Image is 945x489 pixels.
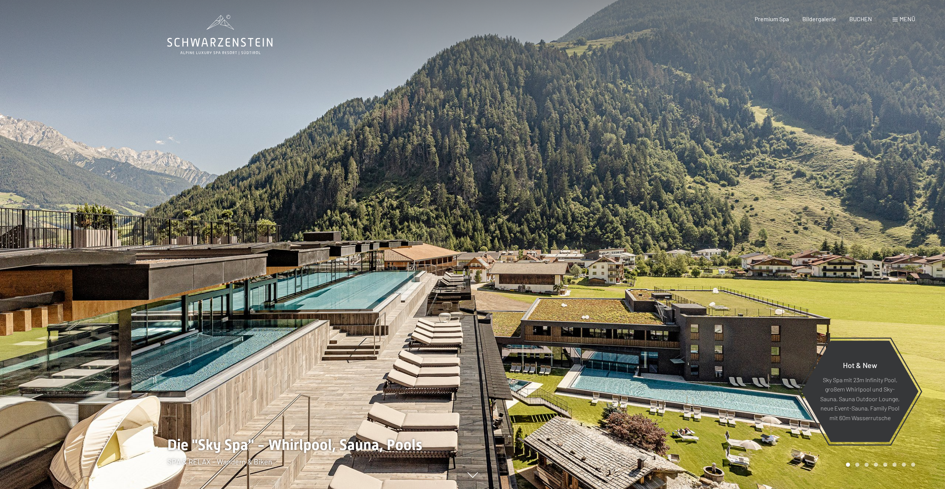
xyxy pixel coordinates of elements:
[846,463,850,467] div: Carousel Page 1 (Current Slide)
[865,463,869,467] div: Carousel Page 3
[900,15,915,22] span: Menü
[855,463,859,467] div: Carousel Page 2
[883,463,887,467] div: Carousel Page 5
[843,360,877,369] span: Hot & New
[801,340,919,442] a: Hot & New Sky Spa mit 23m Infinity Pool, großem Whirlpool und Sky-Sauna, Sauna Outdoor Lounge, ne...
[802,15,836,22] a: Bildergalerie
[902,463,906,467] div: Carousel Page 7
[755,15,789,22] a: Premium Spa
[819,375,900,422] p: Sky Spa mit 23m Infinity Pool, großem Whirlpool und Sky-Sauna, Sauna Outdoor Lounge, neue Event-S...
[911,463,915,467] div: Carousel Page 8
[892,463,897,467] div: Carousel Page 6
[849,15,872,22] a: BUCHEN
[843,463,915,467] div: Carousel Pagination
[874,463,878,467] div: Carousel Page 4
